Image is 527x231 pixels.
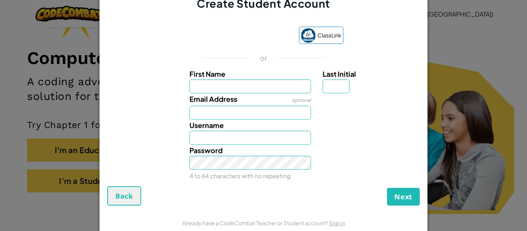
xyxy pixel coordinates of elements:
[189,94,237,103] span: Email Address
[323,69,356,78] span: Last Initial
[301,28,316,43] img: classlink-logo-small.png
[189,146,223,155] span: Password
[189,172,291,179] small: 4 to 64 characters with no repeating
[182,219,329,226] span: Already have a CodeCombat Teacher or Student account?
[180,28,295,45] iframe: Sign in with Google Button
[115,191,133,201] span: Back
[387,188,420,206] button: Next
[189,121,224,130] span: Username
[329,219,345,226] a: Sign in
[260,53,267,62] p: or
[107,186,141,206] button: Back
[189,69,225,78] span: First Name
[292,97,311,103] span: optional
[318,30,341,41] span: ClassLink
[394,192,412,201] span: Next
